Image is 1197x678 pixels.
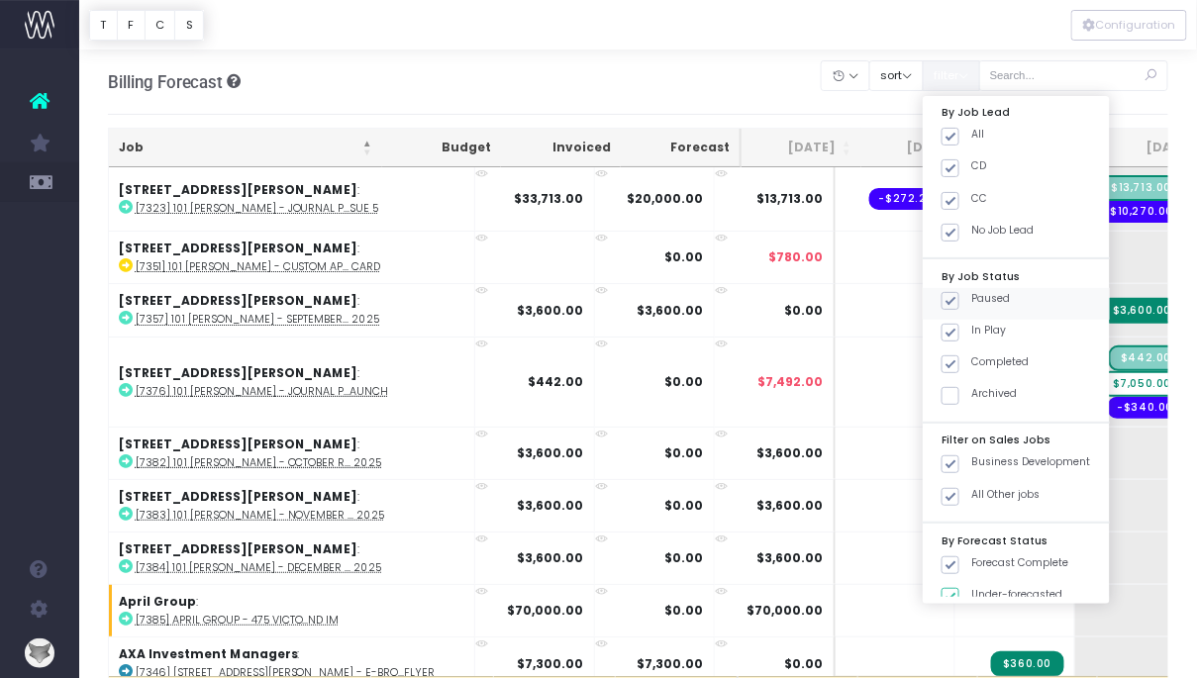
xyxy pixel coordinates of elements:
[942,555,1068,571] label: Forecast Complete
[109,167,475,231] td: :
[89,10,204,41] div: Vertical button group
[757,444,824,462] span: $3,600.00
[136,613,340,628] abbr: [7385] April Group - 475 Victoria Ave Branding and IM
[136,312,380,327] abbr: [7357] 101 Collins - September Retainer 2025
[119,436,358,452] strong: [STREET_ADDRESS][PERSON_NAME]
[942,454,1090,470] label: Business Development
[518,497,584,514] strong: $3,600.00
[621,129,742,167] th: Forecast
[942,386,1017,402] label: Archived
[136,259,381,274] abbr: [7351] 101 Collins - Custom App Contractors Wallet Card
[119,181,358,198] strong: [STREET_ADDRESS][PERSON_NAME]
[923,266,1110,288] div: By Job Status
[665,602,704,619] strong: $0.00
[1071,10,1187,41] div: Vertical button group
[508,602,584,619] strong: $70,000.00
[117,10,146,41] button: F
[109,584,475,636] td: :
[119,240,358,256] strong: [STREET_ADDRESS][PERSON_NAME]
[942,158,986,174] label: CD
[136,455,382,470] abbr: [7382] 101 Collins - October Retainer 2025
[529,373,584,390] strong: $442.00
[665,373,704,390] strong: $0.00
[174,10,204,41] button: S
[1109,345,1183,371] span: Streamtime Draft Invoice: 002699 – [7376] 101 Collins - Journal Publication Issue 5 Launch - Prin...
[136,384,389,399] abbr: [7376] 101 Collins - Journal Publication Issue 5 Launch
[1101,371,1183,397] span: wayahead Sales Forecast Item
[861,129,981,167] th: Aug 25: activate to sort column ascending
[145,10,176,41] button: C
[108,72,224,92] span: Billing Forecast
[119,364,358,381] strong: [STREET_ADDRESS][PERSON_NAME]
[136,508,385,523] abbr: [7383] 101 Collins - November Retainer 2025
[942,223,1034,239] label: No Job Lead
[979,60,1169,91] input: Search...
[518,444,584,461] strong: $3,600.00
[757,190,824,208] span: $13,713.00
[501,129,621,167] th: Invoiced
[757,549,824,567] span: $3,600.00
[1094,201,1184,223] span: Streamtime order: 794 – Bambra Press
[923,430,1110,451] div: Filter on Sales Jobs
[942,191,987,207] label: CC
[382,129,502,167] th: Budget
[665,444,704,461] strong: $0.00
[515,190,584,207] strong: $33,713.00
[638,302,704,319] strong: $3,600.00
[942,127,984,143] label: All
[748,602,824,620] span: $70,000.00
[923,102,1110,124] div: By Job Lead
[119,540,358,557] strong: [STREET_ADDRESS][PERSON_NAME]
[119,292,358,309] strong: [STREET_ADDRESS][PERSON_NAME]
[1071,10,1187,41] button: Configuration
[785,655,824,673] span: $0.00
[942,323,1006,339] label: In Play
[109,283,475,336] td: :
[665,549,704,566] strong: $0.00
[923,530,1110,551] div: By Forecast Status
[136,560,382,575] abbr: [7384] 101 Collins - December Retainer 2025
[109,129,382,167] th: Job: activate to sort column descending
[518,302,584,319] strong: $3,600.00
[109,337,475,427] td: :
[942,291,1010,307] label: Paused
[109,231,475,283] td: :
[1108,397,1184,419] span: Streamtime order: 795 – Bambra Press
[1100,175,1184,201] span: Streamtime Draft Invoice: 002698 – [7323] 101 Collins - Journal Publication Issue 5 - Print Produ...
[109,479,475,532] td: :
[665,497,704,514] strong: $0.00
[518,549,584,566] strong: $3,600.00
[109,532,475,584] td: :
[109,427,475,479] td: :
[665,248,704,265] strong: $0.00
[742,129,861,167] th: Jul 25: activate to sort column ascending
[942,354,1029,370] label: Completed
[89,10,118,41] button: T
[757,497,824,515] span: $3,600.00
[785,302,824,320] span: $0.00
[136,201,379,216] abbr: [7323] 101 Collins - Journal Publication Issue 5
[991,651,1063,677] span: Streamtime Invoice: 002700 – [7346] 18 Smith St - e-Brochure Update - Final Artwork Update
[923,60,980,91] button: filter
[638,655,704,672] strong: $7,300.00
[869,60,924,91] button: sort
[942,487,1040,503] label: All Other jobs
[119,645,298,662] strong: AXA Investment Managers
[869,188,945,210] span: Streamtime order: 679 – Fiverr
[25,638,54,668] img: images/default_profile_image.png
[942,587,1062,603] label: Under-forecasted
[518,655,584,672] strong: $7,300.00
[1101,298,1183,324] span: Streamtime Invoice: 002683 – [7357] 101 Collins - September Retainer 2025
[628,190,704,207] strong: $20,000.00
[769,248,824,266] span: $780.00
[119,593,196,610] strong: April Group
[758,373,824,391] span: $7,492.00
[119,488,358,505] strong: [STREET_ADDRESS][PERSON_NAME]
